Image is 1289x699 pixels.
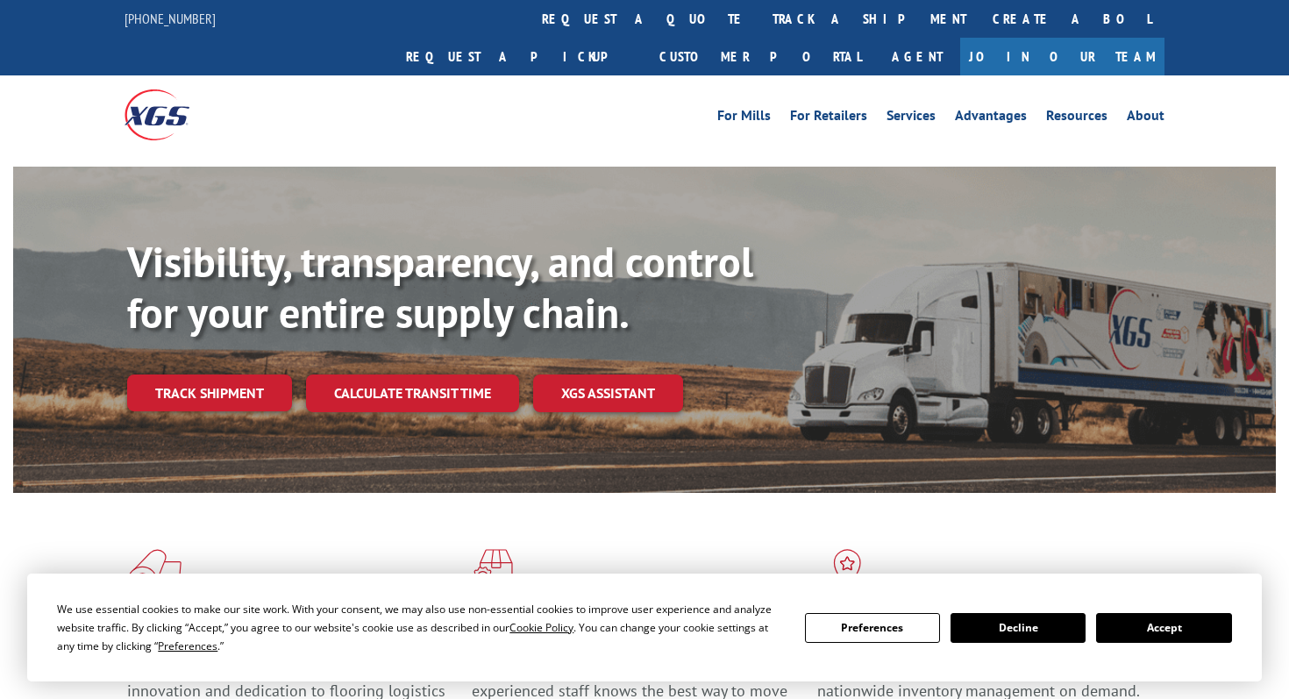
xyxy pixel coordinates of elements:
a: Join Our Team [960,38,1164,75]
a: Customer Portal [646,38,874,75]
img: xgs-icon-focused-on-flooring-red [472,549,513,595]
button: Accept [1096,613,1231,643]
a: Agent [874,38,960,75]
a: Services [887,109,936,128]
a: Resources [1046,109,1107,128]
a: For Retailers [790,109,867,128]
span: Preferences [158,638,217,653]
img: xgs-icon-flagship-distribution-model-red [817,549,878,595]
a: [PHONE_NUMBER] [125,10,216,27]
div: Cookie Consent Prompt [27,574,1262,681]
img: xgs-icon-total-supply-chain-intelligence-red [127,549,182,595]
b: Visibility, transparency, and control for your entire supply chain. [127,234,753,339]
a: Advantages [955,109,1027,128]
a: Request a pickup [393,38,646,75]
a: For Mills [717,109,771,128]
a: XGS ASSISTANT [533,374,683,412]
a: Calculate transit time [306,374,519,412]
div: We use essential cookies to make our site work. With your consent, we may also use non-essential ... [57,600,783,655]
button: Preferences [805,613,940,643]
button: Decline [951,613,1086,643]
a: About [1127,109,1164,128]
a: Track shipment [127,374,292,411]
span: Cookie Policy [509,620,573,635]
